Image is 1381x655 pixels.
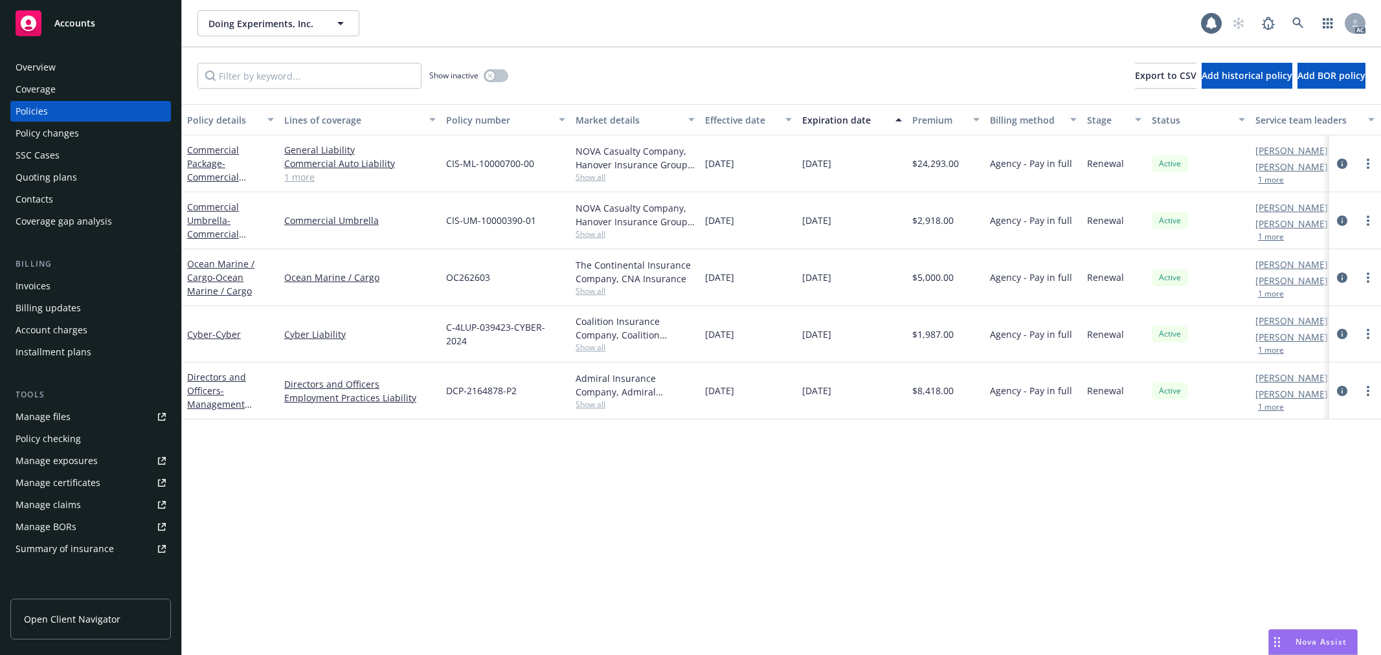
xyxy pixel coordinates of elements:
[1202,69,1292,82] span: Add historical policy
[990,214,1072,227] span: Agency - Pay in full
[187,144,239,197] a: Commercial Package
[570,104,700,135] button: Market details
[208,17,320,30] span: Doing Experiments, Inc.
[1255,144,1328,157] a: [PERSON_NAME]
[576,399,695,410] span: Show all
[212,328,241,340] span: - Cyber
[802,214,831,227] span: [DATE]
[1255,330,1328,344] a: [PERSON_NAME]
[10,276,171,296] a: Invoices
[1334,326,1350,342] a: circleInformation
[1258,403,1284,411] button: 1 more
[16,276,51,296] div: Invoices
[16,123,79,144] div: Policy changes
[1360,270,1376,285] a: more
[1360,383,1376,399] a: more
[197,10,359,36] button: Doing Experiments, Inc.
[187,157,246,197] span: - Commercial Package
[1250,104,1380,135] button: Service team leaders
[446,384,517,397] span: DCP-2164878-P2
[797,104,907,135] button: Expiration date
[1258,290,1284,298] button: 1 more
[187,384,252,424] span: - Management Liability
[802,113,888,127] div: Expiration date
[1135,69,1196,82] span: Export to CSV
[576,372,695,399] div: Admiral Insurance Company, Admiral Insurance Group ([PERSON_NAME] Corporation), RT Specialty Insu...
[10,516,171,537] a: Manage BORs
[1315,10,1341,36] a: Switch app
[16,167,77,188] div: Quoting plans
[1334,270,1350,285] a: circleInformation
[1360,213,1376,228] a: more
[446,271,490,284] span: OC262603
[10,5,171,41] a: Accounts
[197,63,421,89] input: Filter by keyword...
[1157,215,1183,227] span: Active
[182,104,279,135] button: Policy details
[1334,383,1350,399] a: circleInformation
[1297,69,1365,82] span: Add BOR policy
[1226,10,1252,36] a: Start snowing
[10,145,171,166] a: SSC Cases
[1268,629,1358,655] button: Nova Assist
[10,388,171,401] div: Tools
[24,612,120,626] span: Open Client Navigator
[1087,384,1124,397] span: Renewal
[16,538,114,559] div: Summary of insurance
[1202,63,1292,89] button: Add historical policy
[1285,10,1311,36] a: Search
[10,167,171,188] a: Quoting plans
[990,384,1072,397] span: Agency - Pay in full
[10,79,171,100] a: Coverage
[802,327,831,341] span: [DATE]
[912,384,954,397] span: $8,418.00
[1157,272,1183,283] span: Active
[10,57,171,78] a: Overview
[187,113,260,127] div: Policy details
[1147,104,1250,135] button: Status
[16,57,56,78] div: Overview
[10,123,171,144] a: Policy changes
[576,315,695,342] div: Coalition Insurance Company, Coalition Insurance Solutions (Carrier)
[1255,387,1328,401] a: [PERSON_NAME]
[990,157,1072,170] span: Agency - Pay in full
[10,258,171,271] div: Billing
[16,428,81,449] div: Policy checking
[990,327,1072,341] span: Agency - Pay in full
[705,327,734,341] span: [DATE]
[1135,63,1196,89] button: Export to CSV
[1258,346,1284,354] button: 1 more
[16,472,100,493] div: Manage certificates
[10,320,171,340] a: Account charges
[16,189,53,210] div: Contacts
[16,145,60,166] div: SSC Cases
[912,113,965,127] div: Premium
[284,143,436,157] a: General Liability
[576,342,695,353] span: Show all
[912,157,959,170] span: $24,293.00
[441,104,570,135] button: Policy number
[1152,113,1231,127] div: Status
[16,494,81,515] div: Manage claims
[990,113,1062,127] div: Billing method
[1087,113,1127,127] div: Stage
[10,494,171,515] a: Manage claims
[187,201,239,254] a: Commercial Umbrella
[446,214,536,227] span: CIS-UM-10000390-01
[802,271,831,284] span: [DATE]
[187,371,246,424] a: Directors and Officers
[446,113,551,127] div: Policy number
[1087,271,1124,284] span: Renewal
[16,450,98,471] div: Manage exposures
[705,113,778,127] div: Effective date
[10,585,171,598] div: Analytics hub
[1334,156,1350,172] a: circleInformation
[802,384,831,397] span: [DATE]
[1296,636,1347,647] span: Nova Assist
[10,406,171,427] a: Manage files
[705,157,734,170] span: [DATE]
[16,211,112,232] div: Coverage gap analysis
[912,271,954,284] span: $5,000.00
[1157,158,1183,170] span: Active
[187,258,254,297] a: Ocean Marine / Cargo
